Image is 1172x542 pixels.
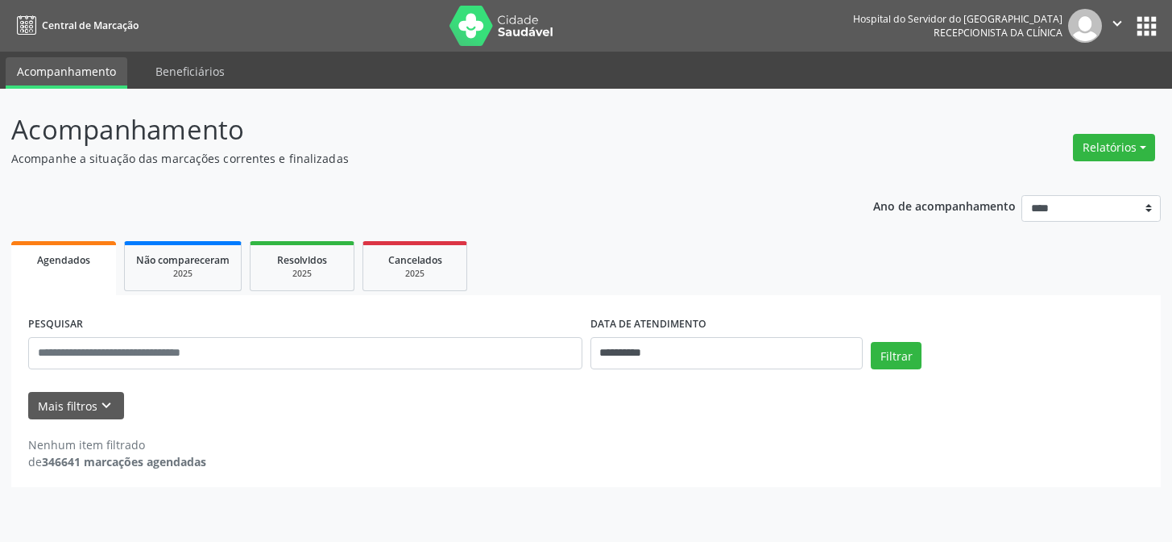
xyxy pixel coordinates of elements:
span: Não compareceram [136,253,230,267]
label: PESQUISAR [28,312,83,337]
i: keyboard_arrow_down [97,397,115,415]
p: Acompanhe a situação das marcações correntes e finalizadas [11,150,816,167]
button: Mais filtroskeyboard_arrow_down [28,392,124,420]
div: 2025 [375,268,455,280]
div: 2025 [262,268,342,280]
button: Filtrar [871,342,921,369]
div: Hospital do Servidor do [GEOGRAPHIC_DATA] [853,12,1062,26]
button:  [1102,9,1133,43]
p: Ano de acompanhamento [873,195,1016,215]
div: 2025 [136,268,230,280]
span: Central de Marcação [42,19,139,32]
span: Resolvidos [277,253,327,267]
span: Agendados [37,253,90,267]
div: Nenhum item filtrado [28,436,206,453]
p: Acompanhamento [11,110,816,150]
span: Recepcionista da clínica [934,26,1062,40]
i:  [1108,15,1126,32]
label: DATA DE ATENDIMENTO [590,312,706,337]
a: Central de Marcação [11,12,139,39]
div: de [28,453,206,470]
a: Acompanhamento [6,57,127,89]
span: Cancelados [388,253,442,267]
img: img [1068,9,1102,43]
button: Relatórios [1073,134,1155,161]
a: Beneficiários [144,57,236,85]
strong: 346641 marcações agendadas [42,454,206,469]
button: apps [1133,12,1161,40]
